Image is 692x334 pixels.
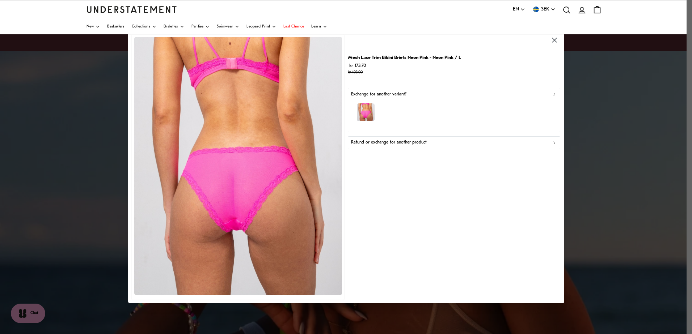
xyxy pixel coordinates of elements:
button: EN [513,5,525,13]
a: Panties [191,19,210,34]
span: Last Chance [283,25,304,29]
span: Bestsellers [107,25,124,29]
a: Leopard Print [246,19,276,34]
span: New [86,25,94,29]
span: Swimwear [217,25,233,29]
span: Collections [132,25,150,29]
span: Bralettes [164,25,178,29]
img: NMLT-BRF-002-1.jpg [134,37,342,295]
a: Bestsellers [107,19,124,34]
span: Leopard Print [246,25,270,29]
span: Learn [311,25,321,29]
span: EN [513,5,519,13]
button: SEK [532,5,556,13]
a: Bralettes [164,19,184,34]
p: Exchange for another variant? [351,91,406,98]
a: Last Chance [283,19,304,34]
a: Understatement Homepage [86,6,177,13]
a: Swimwear [217,19,239,34]
img: model-name=Laure|model-size=M [357,103,375,121]
a: New [86,19,100,34]
span: SEK [541,5,549,13]
p: kr 173.70 [348,62,461,76]
a: Learn [311,19,327,34]
p: Mesh Lace Trim Bikini Briefs Neon Pink - Neon Pink / L [348,54,461,61]
p: Refund or exchange for another product [351,139,427,146]
button: Refund or exchange for another product [348,136,560,149]
strike: kr 193.00 [348,70,363,74]
a: Collections [132,19,156,34]
span: Panties [191,25,203,29]
button: Exchange for another variant?model-name=Laure|model-size=M [348,88,560,132]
